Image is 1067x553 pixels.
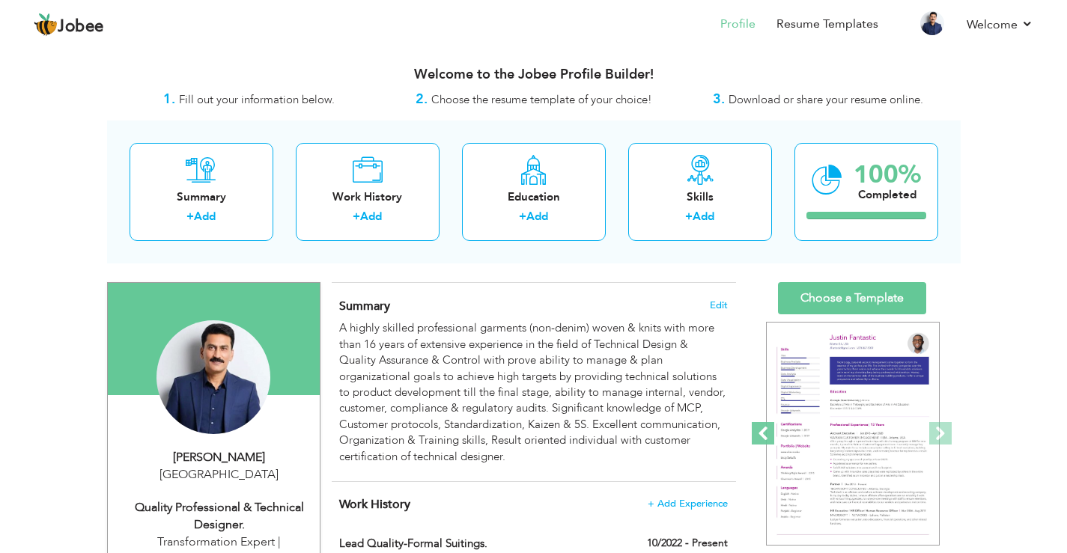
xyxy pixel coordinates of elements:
div: 100% [854,162,921,187]
div: Summary [142,189,261,205]
a: Resume Templates [776,16,878,33]
img: Syed Zafar Ali [156,320,270,434]
label: Lead Quality-Formal Suitings. [339,536,591,552]
h3: Welcome to the Jobee Profile Builder! [107,67,961,82]
h4: Adding a summary is a quick and easy way to highlight your experience and interests. [339,299,727,314]
label: + [519,209,526,224]
strong: 2. [416,90,428,109]
span: Choose the resume template of your choice! [431,92,652,107]
span: Edit [710,300,728,311]
div: A highly skilled professional garments (non-denim) woven & knits with more than 16 years of exten... [339,320,727,465]
h4: This helps to show the companies you have worked for. [339,497,727,512]
span: Jobee [58,19,104,35]
div: Work History [308,189,428,205]
label: + [353,209,360,224]
div: Education [474,189,594,205]
img: Profile Img [920,11,944,35]
a: Add [194,209,216,224]
div: Quality Professional & Technical Designer. [119,499,320,534]
img: jobee.io [34,13,58,37]
div: [PERSON_NAME] [119,449,320,466]
span: Download or share your resume online. [729,92,923,107]
a: Choose a Template [778,282,926,314]
label: + [186,209,194,224]
strong: 1. [163,90,175,109]
span: Fill out your information below. [179,92,335,107]
a: Profile [720,16,756,33]
span: Summary [339,298,390,314]
a: Jobee [34,13,104,37]
div: Skills [640,189,760,205]
span: Work History [339,496,410,513]
strong: 3. [713,90,725,109]
span: + Add Experience [648,498,728,509]
a: Welcome [967,16,1033,34]
label: + [685,209,693,224]
div: [GEOGRAPHIC_DATA] [119,466,320,483]
label: 10/2022 - Present [647,536,728,551]
a: Add [693,209,714,224]
a: Add [360,209,382,224]
div: Completed [854,187,921,203]
a: Add [526,209,548,224]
